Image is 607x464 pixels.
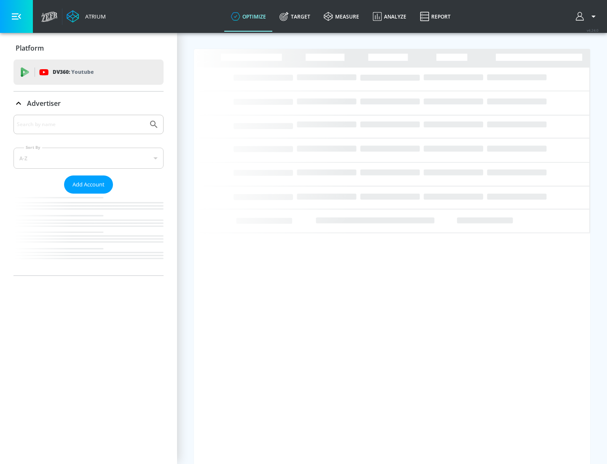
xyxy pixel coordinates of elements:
[13,115,164,275] div: Advertiser
[13,59,164,85] div: DV360: Youtube
[73,180,105,189] span: Add Account
[413,1,457,32] a: Report
[587,28,599,32] span: v 4.24.0
[17,119,145,130] input: Search by name
[13,194,164,275] nav: list of Advertiser
[82,13,106,20] div: Atrium
[13,92,164,115] div: Advertiser
[317,1,366,32] a: measure
[13,36,164,60] div: Platform
[224,1,273,32] a: optimize
[273,1,317,32] a: Target
[71,67,94,76] p: Youtube
[16,43,44,53] p: Platform
[64,175,113,194] button: Add Account
[13,148,164,169] div: A-Z
[366,1,413,32] a: Analyze
[67,10,106,23] a: Atrium
[53,67,94,77] p: DV360:
[27,99,61,108] p: Advertiser
[24,145,42,150] label: Sort By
